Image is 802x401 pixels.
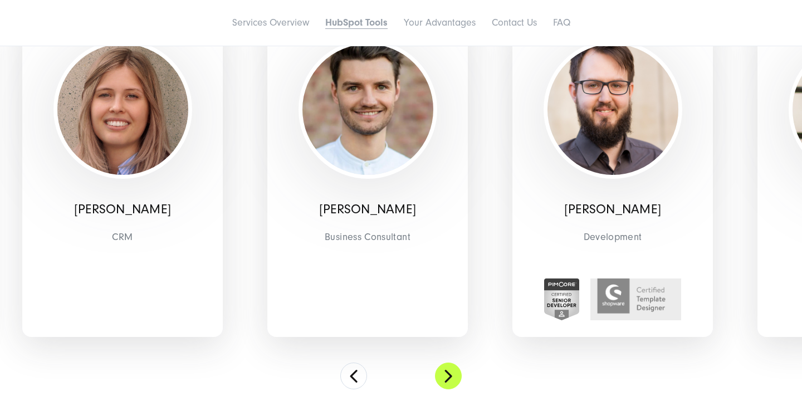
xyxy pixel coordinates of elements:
[57,44,188,175] img: Elena-Wehinger-570x570
[521,228,705,246] span: Development
[325,17,388,28] a: HubSpot Tools
[590,278,681,320] img: Zertifizierter Shopware Template Designer
[492,17,537,28] a: Contact Us
[232,17,309,28] a: Services Overview
[31,228,214,246] span: CRM
[276,228,459,246] span: Business Consultant
[544,278,579,320] img: Zertifiziert Pimcore Senior Entwickler - E-commerce Agentur SUNZINET
[547,44,678,175] img: Carlos Reicheneder-570x570
[302,44,433,175] img: Lars Hartmann
[276,202,459,218] p: [PERSON_NAME]
[553,17,570,28] a: FAQ
[31,202,214,218] p: [PERSON_NAME]
[404,17,476,28] a: Your Advantages
[521,202,705,218] p: [PERSON_NAME]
